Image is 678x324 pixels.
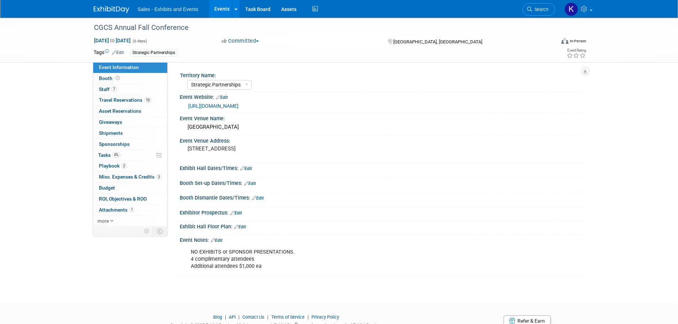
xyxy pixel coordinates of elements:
span: 2 [121,163,127,169]
a: Sponsorships [93,139,167,150]
td: Personalize Event Tab Strip [141,227,153,236]
span: Booth not reserved yet [114,75,121,81]
span: 10 [144,97,151,103]
a: Edit [112,50,124,55]
div: Event Venue Address: [180,136,585,144]
span: ROI, Objectives & ROO [99,196,147,202]
a: Edit [211,238,222,243]
span: Shipments [99,130,123,136]
a: Edit [230,211,242,216]
img: Kara Haven [564,2,578,16]
span: | [266,314,270,320]
span: | [306,314,310,320]
span: Budget [99,185,115,191]
div: Booth Dismantle Dates/Times: [180,192,585,202]
a: Event Information [93,62,167,73]
a: Playbook2 [93,161,167,171]
span: Sales - Exhibits and Events [138,6,198,12]
a: Privacy Policy [311,314,339,320]
span: 1 [129,207,135,212]
div: Exhibit Hall Dates/Times: [180,163,585,172]
a: API [229,314,236,320]
a: Giveaways [93,117,167,128]
a: more [93,216,167,227]
td: Toggle Event Tabs [153,227,167,236]
a: Contact Us [242,314,264,320]
span: | [223,314,228,320]
a: Budget [93,183,167,193]
span: Playbook [99,163,127,169]
a: Edit [244,181,256,186]
div: Exhibitor Prospectus: [180,207,585,217]
div: Event Website: [180,92,585,101]
span: Tasks [98,152,120,158]
a: Booth [93,73,167,84]
a: Tasks0% [93,150,167,161]
span: Event Information [99,64,139,70]
div: Event Notes: [180,235,585,244]
pre: [STREET_ADDRESS] [188,145,341,152]
div: Event Venue Name: [180,113,585,122]
a: Terms of Service [271,314,305,320]
div: [GEOGRAPHIC_DATA] [185,122,579,133]
span: 3 [156,174,162,180]
div: Strategic Partnerships [130,49,177,57]
span: (6 days) [132,39,147,43]
a: Attachments1 [93,205,167,216]
div: Event Format [513,37,587,48]
button: Committed [219,37,262,45]
span: Travel Reservations [99,97,151,103]
a: Travel Reservations10 [93,95,167,106]
span: Attachments [99,207,135,213]
a: Edit [234,224,246,229]
span: Booth [99,75,121,81]
div: NO EXHIBITS or SPONSOR PRESENTATIONS. 4 complimentary attendees Additional attendees $1,000 ea [186,245,506,273]
div: CGCS Annual Fall Conference [91,21,545,34]
div: Event Rating [567,49,586,52]
span: to [109,38,116,43]
div: In-Person [569,38,586,44]
span: Giveaways [99,119,122,125]
a: Asset Reservations [93,106,167,117]
img: ExhibitDay [94,6,129,13]
a: Shipments [93,128,167,139]
img: Format-Inperson.png [561,38,568,44]
a: [URL][DOMAIN_NAME] [188,103,238,109]
a: ROI, Objectives & ROO [93,194,167,205]
span: 7 [111,86,117,92]
span: | [237,314,241,320]
span: [GEOGRAPHIC_DATA], [GEOGRAPHIC_DATA] [393,39,482,44]
span: Staff [99,86,117,92]
a: Staff7 [93,84,167,95]
div: Booth Set-up Dates/Times: [180,178,585,187]
a: Edit [252,196,264,201]
a: Search [522,3,555,16]
span: 0% [112,152,120,158]
span: Sponsorships [99,141,130,147]
div: Exhibit Hall Floor Plan: [180,221,585,230]
span: [DATE] [DATE] [94,37,131,44]
a: Blog [213,314,222,320]
span: more [98,218,109,224]
span: Asset Reservations [99,108,141,114]
span: Search [532,7,548,12]
a: Edit [240,166,252,171]
a: Misc. Expenses & Credits3 [93,172,167,182]
td: Tags [94,49,124,57]
a: Edit [216,95,228,100]
span: Misc. Expenses & Credits [99,174,162,180]
div: Territory Name: [180,70,582,79]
